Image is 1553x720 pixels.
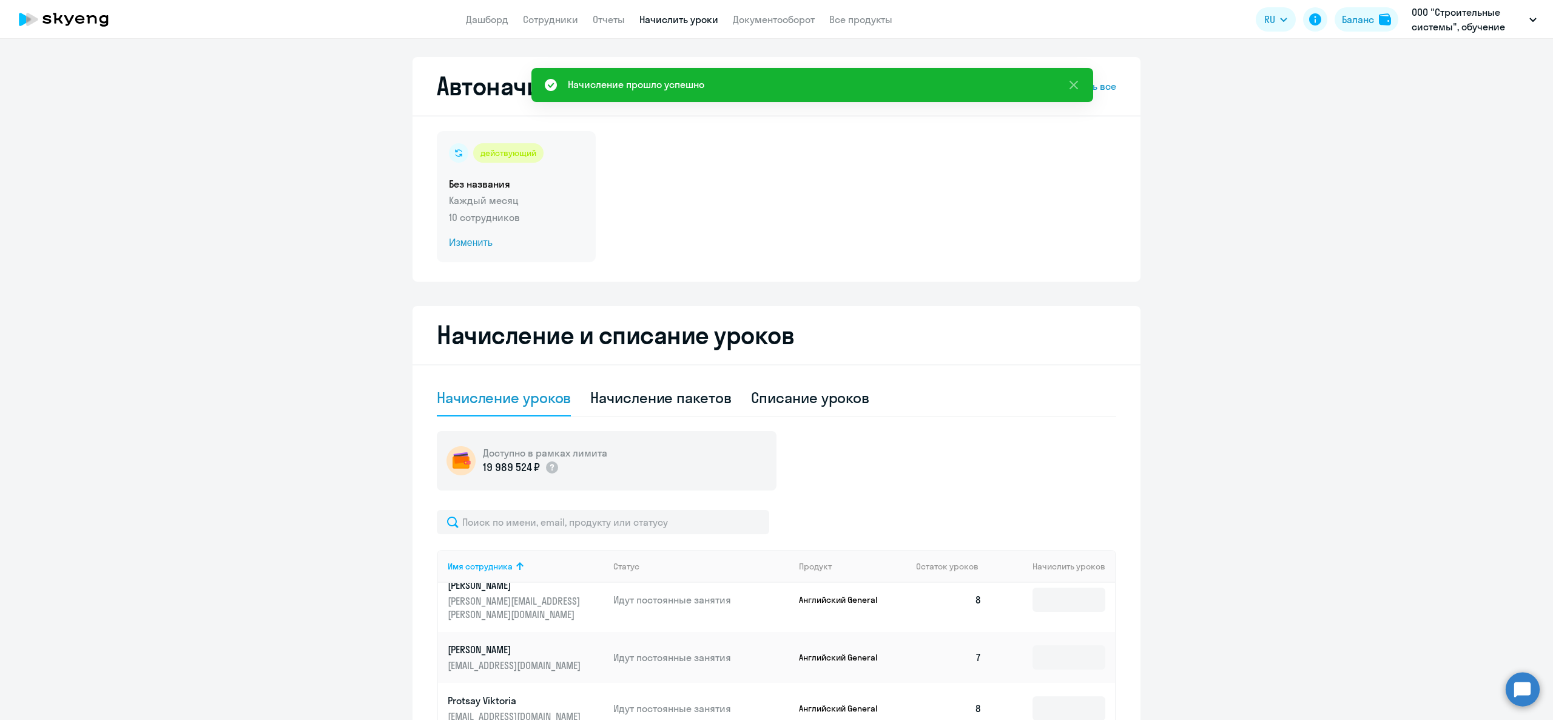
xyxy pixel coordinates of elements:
h2: Автоначисления [437,72,622,101]
a: Дашборд [466,13,508,25]
button: ООО "Строительные системы", обучение [1406,5,1543,34]
p: 10 сотрудников [449,210,584,225]
div: Остаток уроков [916,561,991,572]
div: Продукт [799,561,832,572]
p: Английский General [799,652,890,663]
div: Имя сотрудника [448,561,604,572]
a: Начислить уроки [639,13,718,25]
td: 7 [906,632,991,683]
div: Начисление пакетов [590,388,731,407]
img: wallet-circle.png [446,446,476,475]
div: Баланс [1342,12,1374,27]
a: Все продукты [829,13,892,25]
p: Английский General [799,703,890,714]
a: Отчеты [593,13,625,25]
div: Начисление уроков [437,388,571,407]
p: Идут постоянные занятия [613,651,789,664]
div: Имя сотрудника [448,561,513,572]
a: Документооборот [733,13,815,25]
p: Английский General [799,594,890,605]
div: действующий [473,143,544,163]
p: Идут постоянные занятия [613,593,789,606]
div: Статус [613,561,789,572]
div: Списание уроков [751,388,870,407]
p: 19 989 524 ₽ [483,460,540,475]
p: [PERSON_NAME] [448,643,584,656]
p: ООО "Строительные системы", обучение [1412,5,1524,34]
div: Продукт [799,561,907,572]
img: balance [1379,13,1391,25]
p: Идут постоянные занятия [613,702,789,715]
input: Поиск по имени, email, продукту или статусу [437,510,769,534]
div: Статус [613,561,639,572]
h5: Доступно в рамках лимита [483,446,607,460]
h2: Начисление и списание уроков [437,321,1116,350]
div: Начисление прошло успешно [568,77,704,92]
span: Изменить [449,236,584,250]
span: Остаток уроков [916,561,979,572]
p: [PERSON_NAME][EMAIL_ADDRESS][PERSON_NAME][DOMAIN_NAME] [448,594,584,621]
p: [EMAIL_ADDRESS][DOMAIN_NAME] [448,659,584,672]
span: RU [1264,12,1275,27]
button: Балансbalance [1335,7,1398,32]
a: [PERSON_NAME][EMAIL_ADDRESS][DOMAIN_NAME] [448,643,604,672]
p: Каждый месяц [449,193,584,208]
button: RU [1256,7,1296,32]
a: Сотрудники [523,13,578,25]
td: 8 [906,568,991,632]
th: Начислить уроков [991,550,1115,583]
p: Protsay Viktoria [448,694,584,707]
h5: Без названия [449,177,584,191]
a: [PERSON_NAME][PERSON_NAME][EMAIL_ADDRESS][PERSON_NAME][DOMAIN_NAME] [448,579,604,621]
p: [PERSON_NAME] [448,579,584,592]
